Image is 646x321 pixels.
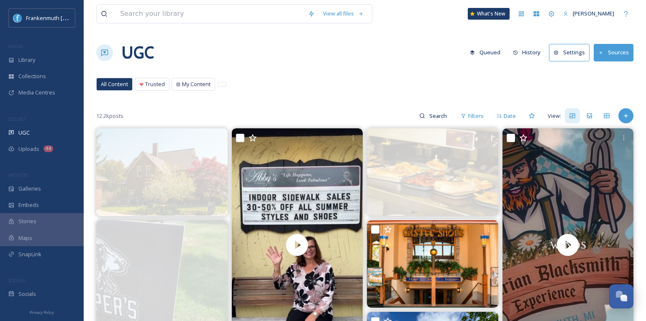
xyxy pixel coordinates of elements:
[609,284,633,308] button: Open Chat
[18,56,35,64] span: Library
[101,80,128,88] span: All Content
[30,307,54,317] a: Privacy Policy
[549,44,590,61] button: Settings
[8,116,26,122] span: COLLECT
[319,5,368,22] a: View all files
[509,44,549,61] a: History
[121,40,154,65] a: UGC
[18,129,30,137] span: UGC
[18,234,32,242] span: Maps
[13,14,22,22] img: Social%20Media%20PFP%202025.jpg
[18,217,36,225] span: Stories
[96,112,123,120] span: 12.2k posts
[504,112,516,120] span: Date
[466,44,509,61] a: Queued
[8,277,25,283] span: SOCIALS
[8,172,28,178] span: WIDGETS
[367,220,498,308] img: #photography #frankenmuth #bavarianinn
[548,112,561,120] span: View:
[18,250,41,258] span: SnapLink
[18,89,55,97] span: Media Centres
[44,145,53,152] div: 44
[468,8,510,20] a: What's New
[18,201,39,209] span: Embeds
[466,44,505,61] button: Queued
[18,290,36,298] span: Socials
[573,10,614,17] span: [PERSON_NAME]
[18,72,46,80] span: Collections
[549,44,594,61] a: Settings
[182,80,210,88] span: My Content
[425,107,452,124] input: Search
[30,310,54,315] span: Privacy Policy
[116,5,304,23] input: Search your library
[367,128,498,216] img: Craving something fresh? Swing by T.Dub’s and treat yourself to a delicious sandwich made just fo...
[18,185,41,193] span: Galleries
[18,145,39,153] span: Uploads
[145,80,165,88] span: Trusted
[509,44,545,61] button: History
[26,14,89,22] span: Frankenmuth [US_STATE]
[96,128,228,216] img: #photography #frankenmuth 🏠
[559,5,618,22] a: [PERSON_NAME]
[468,112,484,120] span: Filters
[8,43,23,49] span: MEDIA
[594,44,633,61] button: Sources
